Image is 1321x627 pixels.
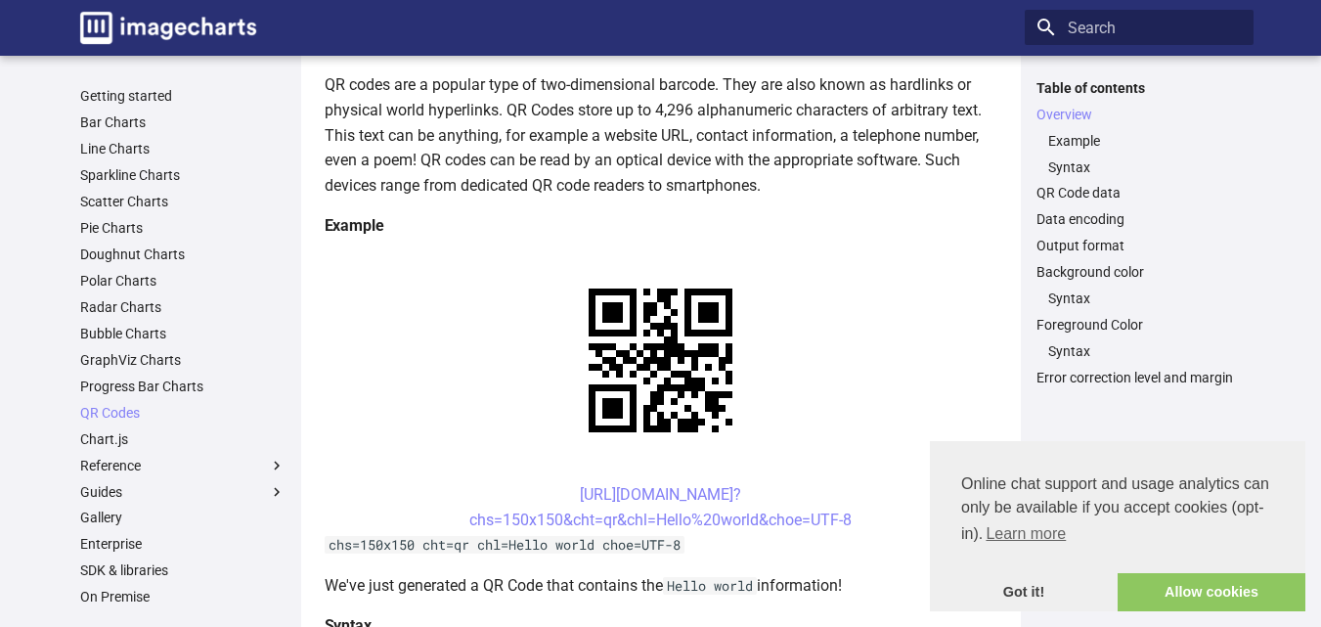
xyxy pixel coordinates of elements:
[325,72,997,198] p: QR codes are a popular type of two-dimensional barcode. They are also known as hardlinks or physi...
[80,12,256,44] img: logo
[80,246,286,263] a: Doughnut Charts
[80,325,286,342] a: Bubble Charts
[80,166,286,184] a: Sparkline Charts
[983,519,1069,549] a: learn more about cookies
[1036,263,1242,281] a: Background color
[325,573,997,599] p: We've just generated a QR Code that contains the information!
[80,483,286,501] label: Guides
[961,472,1274,549] span: Online chat support and usage analytics can only be available if you accept cookies (opt-in).
[1048,158,1242,176] a: Syntax
[930,573,1118,612] a: dismiss cookie message
[80,404,286,422] a: QR Codes
[80,588,286,605] a: On Premise
[1036,106,1242,123] a: Overview
[1036,316,1242,334] a: Foreground Color
[1036,237,1242,254] a: Output format
[80,509,286,526] a: Gallery
[80,535,286,553] a: Enterprise
[325,536,684,554] code: chs=150x150 cht=qr chl=Hello world choe=UTF-8
[1036,290,1242,307] nav: Background color
[1036,132,1242,176] nav: Overview
[469,485,852,529] a: [URL][DOMAIN_NAME]?chs=150x150&cht=qr&chl=Hello%20world&choe=UTF-8
[1048,290,1242,307] a: Syntax
[80,193,286,210] a: Scatter Charts
[80,272,286,290] a: Polar Charts
[1025,79,1254,97] label: Table of contents
[325,213,997,239] h4: Example
[80,219,286,237] a: Pie Charts
[80,140,286,157] a: Line Charts
[80,298,286,316] a: Radar Charts
[80,378,286,395] a: Progress Bar Charts
[80,561,286,579] a: SDK & libraries
[1048,342,1242,360] a: Syntax
[554,254,767,467] img: chart
[1036,210,1242,228] a: Data encoding
[1025,79,1254,387] nav: Table of contents
[1036,369,1242,386] a: Error correction level and margin
[80,430,286,448] a: Chart.js
[930,441,1305,611] div: cookieconsent
[1118,573,1305,612] a: allow cookies
[1036,184,1242,202] a: QR Code data
[80,87,286,105] a: Getting started
[1025,10,1254,45] input: Search
[80,351,286,369] a: GraphViz Charts
[663,577,757,595] code: Hello world
[1036,342,1242,360] nav: Foreground Color
[1048,132,1242,150] a: Example
[80,457,286,474] label: Reference
[80,113,286,131] a: Bar Charts
[72,4,264,52] a: Image-Charts documentation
